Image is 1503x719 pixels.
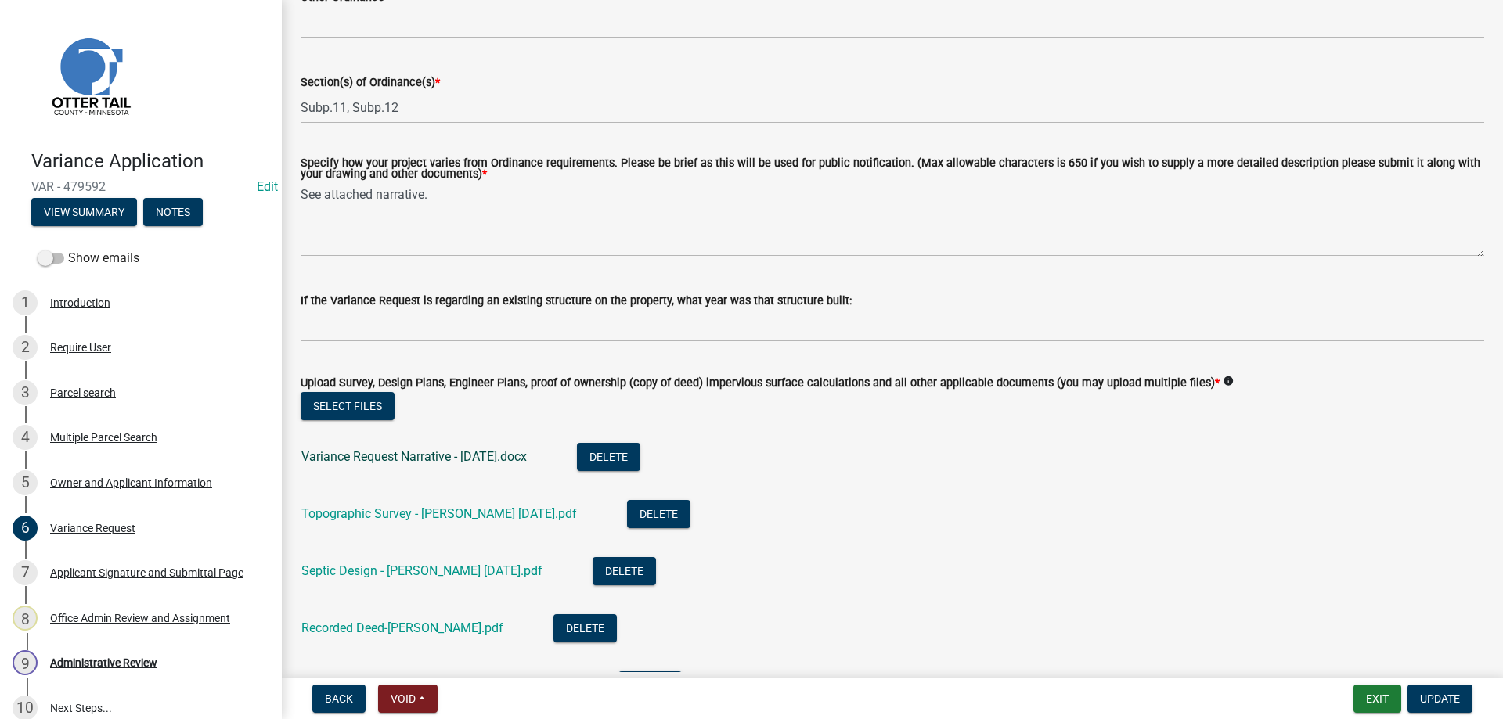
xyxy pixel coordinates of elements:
div: 8 [13,606,38,631]
span: VAR - 479592 [31,179,250,194]
div: Parcel search [50,387,116,398]
label: Section(s) of Ordinance(s) [301,77,440,88]
a: Topographic Survey - [PERSON_NAME] [DATE].pdf [301,506,577,521]
div: 7 [13,560,38,585]
wm-modal-confirm: Delete Document [627,508,690,523]
div: 6 [13,516,38,541]
wm-modal-confirm: Summary [31,207,137,219]
div: 2 [13,335,38,360]
div: Applicant Signature and Submittal Page [50,567,243,578]
button: View Summary [31,198,137,226]
img: Otter Tail County, Minnesota [31,16,149,134]
button: Delete [618,671,682,699]
div: Require User [50,342,111,353]
wm-modal-confirm: Delete Document [593,565,656,580]
button: Delete [593,557,656,585]
button: Exit [1353,685,1401,713]
button: Update [1407,685,1472,713]
a: Recorded Deed-[PERSON_NAME].pdf [301,620,503,635]
div: Introduction [50,297,110,308]
label: If the Variance Request is regarding an existing structure on the property, what year was that st... [301,296,852,307]
span: Void [391,692,416,705]
button: Back [312,685,366,713]
i: info [1223,376,1234,386]
div: Variance Request [50,523,135,534]
button: Delete [553,614,617,642]
wm-modal-confirm: Delete Document [577,451,640,466]
div: 5 [13,470,38,495]
div: Administrative Review [50,657,157,668]
wm-modal-confirm: Delete Document [553,622,617,637]
button: Void [378,685,438,713]
label: Specify how your project varies from Ordinance requirements. Please be brief as this will be used... [301,158,1484,181]
div: Office Admin Review and Assignment [50,613,230,624]
div: Owner and Applicant Information [50,477,212,488]
div: 3 [13,380,38,405]
a: Edit [257,179,278,194]
wm-modal-confirm: Notes [143,207,203,219]
span: Update [1420,692,1460,705]
div: 1 [13,290,38,315]
button: Delete [577,443,640,471]
div: 9 [13,650,38,675]
a: Septic Design - [PERSON_NAME] [DATE].pdf [301,563,542,578]
div: Multiple Parcel Search [50,432,157,443]
h4: Variance Application [31,150,269,173]
span: Back [325,692,353,705]
button: Delete [627,500,690,528]
label: Show emails [38,249,139,268]
label: Upload Survey, Design Plans, Engineer Plans, proof of ownership (copy of deed) impervious surface... [301,378,1220,389]
a: Variance Request Narrative - [DATE].docx [301,449,527,464]
button: Select files [301,392,395,420]
button: Notes [143,198,203,226]
wm-modal-confirm: Edit Application Number [257,179,278,194]
div: 4 [13,425,38,450]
